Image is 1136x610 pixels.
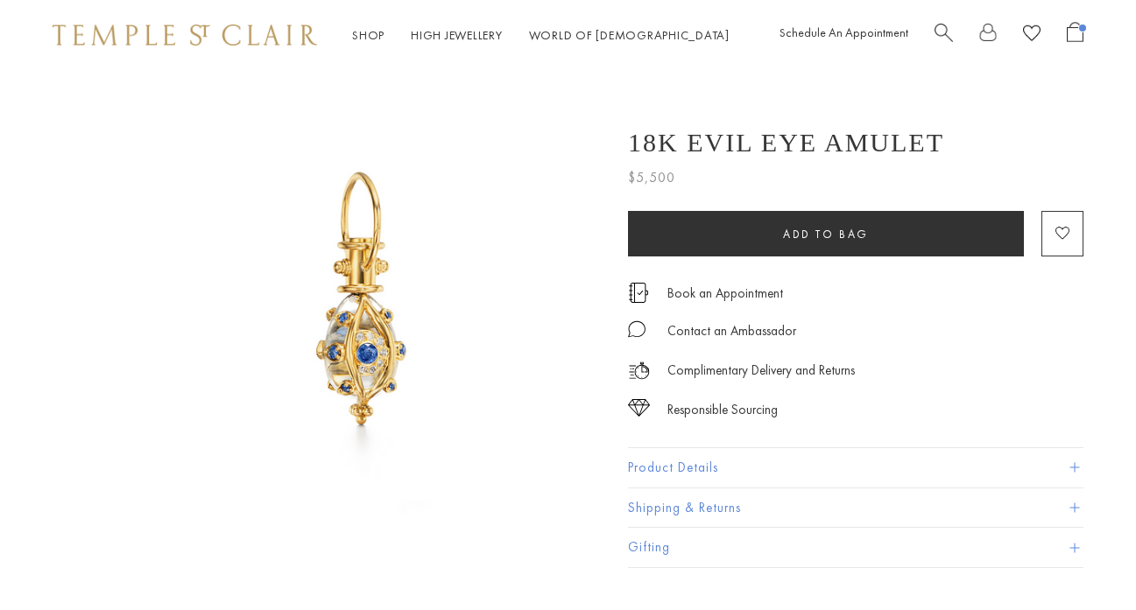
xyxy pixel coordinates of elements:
div: Responsible Sourcing [667,399,778,421]
nav: Main navigation [352,25,730,46]
button: Gifting [628,528,1083,567]
img: icon_delivery.svg [628,360,650,382]
p: Complimentary Delivery and Returns [667,360,855,382]
button: Product Details [628,448,1083,487]
img: MessageIcon-01_2.svg [628,320,646,338]
div: Contact an Ambassador [667,320,796,342]
a: View Wishlist [1023,22,1041,49]
img: 18K Evil Eye Amulet [114,70,602,557]
a: Search [935,22,953,49]
a: Schedule An Appointment [780,25,908,40]
a: World of [DEMOGRAPHIC_DATA]World of [DEMOGRAPHIC_DATA] [529,27,730,43]
button: Add to bag [628,211,1024,256]
img: icon_appointment.svg [628,283,649,303]
h1: 18K Evil Eye Amulet [628,128,944,158]
a: High JewelleryHigh Jewellery [411,27,503,43]
span: $5,500 [628,166,675,189]
img: Temple St. Clair [53,25,317,46]
span: Add to bag [783,227,869,242]
iframe: Gorgias live chat messenger [1048,528,1118,592]
a: Book an Appointment [667,284,783,303]
img: icon_sourcing.svg [628,399,650,417]
a: Open Shopping Bag [1067,22,1083,49]
a: ShopShop [352,27,385,43]
button: Shipping & Returns [628,488,1083,528]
